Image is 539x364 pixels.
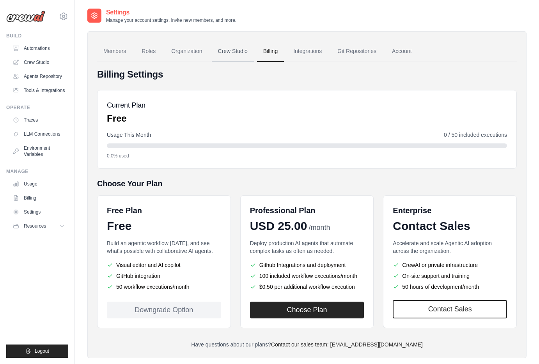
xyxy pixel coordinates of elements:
[250,272,364,280] li: 100 included workflow executions/month
[393,239,507,255] p: Accelerate and scale Agentic AI adoption across the organization.
[135,41,162,62] a: Roles
[97,41,132,62] a: Members
[107,302,221,318] div: Downgrade Option
[9,142,68,161] a: Environment Variables
[107,219,221,233] div: Free
[393,272,507,280] li: On-site support and training
[106,17,236,23] p: Manage your account settings, invite new members, and more.
[6,33,68,39] div: Build
[9,42,68,55] a: Automations
[107,112,145,125] p: Free
[331,41,383,62] a: Git Repositories
[107,131,151,139] span: Usage This Month
[250,219,307,233] span: USD 25.00
[6,345,68,358] button: Logout
[9,192,68,204] a: Billing
[106,8,236,17] h2: Settings
[165,41,208,62] a: Organization
[9,56,68,69] a: Crew Studio
[107,261,221,269] li: Visual editor and AI copilot
[9,70,68,83] a: Agents Repository
[9,84,68,97] a: Tools & Integrations
[393,219,507,233] div: Contact Sales
[287,41,328,62] a: Integrations
[107,205,142,216] h6: Free Plan
[97,341,517,348] p: Have questions about our plans?
[97,68,517,81] h4: Billing Settings
[6,104,68,111] div: Operate
[24,223,46,229] span: Resources
[35,348,49,354] span: Logout
[9,114,68,126] a: Traces
[257,41,284,62] a: Billing
[97,178,517,189] h5: Choose Your Plan
[250,283,364,291] li: $0.50 per additional workflow execution
[250,205,316,216] h6: Professional Plan
[386,41,418,62] a: Account
[107,272,221,280] li: GitHub integration
[9,220,68,232] button: Resources
[9,206,68,218] a: Settings
[393,205,507,216] h6: Enterprise
[309,223,330,233] span: /month
[250,261,364,269] li: Github Integrations and deployment
[107,239,221,255] p: Build an agentic workflow [DATE], and see what's possible with collaborative AI agents.
[107,153,129,159] span: 0.0% used
[271,341,423,348] a: Contact our sales team: [EMAIL_ADDRESS][DOMAIN_NAME]
[250,302,364,318] button: Choose Plan
[9,178,68,190] a: Usage
[393,283,507,291] li: 50 hours of development/month
[9,128,68,140] a: LLM Connections
[393,261,507,269] li: CrewAI or private infrastructure
[212,41,254,62] a: Crew Studio
[250,239,364,255] p: Deploy production AI agents that automate complex tasks as often as needed.
[393,300,507,318] a: Contact Sales
[107,283,221,291] li: 50 workflow executions/month
[6,168,68,175] div: Manage
[107,100,145,111] h5: Current Plan
[444,131,507,139] span: 0 / 50 included executions
[6,11,45,22] img: Logo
